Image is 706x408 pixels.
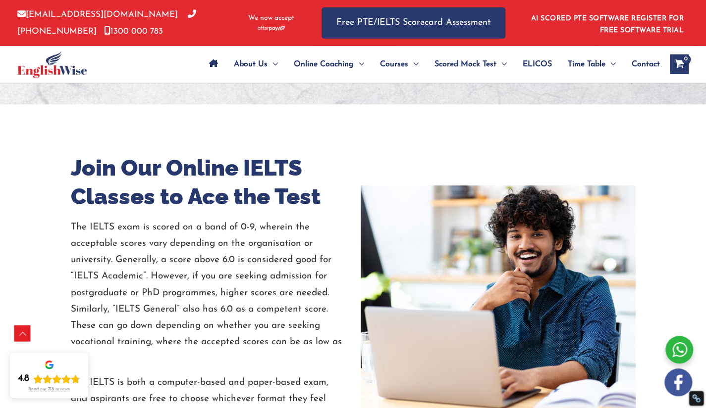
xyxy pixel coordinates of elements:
[226,47,286,82] a: About UsMenu Toggle
[71,154,346,212] h2: Join Our Online IELTS Classes to Ace the Test
[664,368,692,396] img: white-facebook.png
[234,47,268,82] span: About Us
[531,15,684,34] a: AI SCORED PTE SOFTWARE REGISTER FOR FREE SOFTWARE TRIAL
[28,387,70,392] div: Read our 718 reviews
[286,47,372,82] a: Online CoachingMenu Toggle
[427,47,515,82] a: Scored Mock TestMenu Toggle
[248,13,294,23] span: We now accept
[515,47,560,82] a: ELICOS
[322,7,505,39] a: Free PTE/IELTS Scorecard Assessment
[268,47,278,82] span: Menu Toggle
[692,394,701,403] div: Restore Info Box &#10;&#10;NoFollow Info:&#10; META-Robots NoFollow: &#09;true&#10; META-Robots N...
[380,47,408,82] span: Courses
[17,51,87,78] img: cropped-ew-logo
[434,47,496,82] span: Scored Mock Test
[294,47,354,82] span: Online Coaching
[568,47,605,82] span: Time Table
[670,54,689,74] a: View Shopping Cart, empty
[17,10,178,19] a: [EMAIL_ADDRESS][DOMAIN_NAME]
[104,27,163,36] a: 1300 000 783
[18,373,80,385] div: Rating: 4.8 out of 5
[560,47,624,82] a: Time TableMenu Toggle
[523,47,552,82] span: ELICOS
[408,47,419,82] span: Menu Toggle
[632,47,660,82] span: Contact
[17,10,196,35] a: [PHONE_NUMBER]
[372,47,427,82] a: CoursesMenu Toggle
[201,47,660,82] nav: Site Navigation: Main Menu
[18,373,29,385] div: 4.8
[71,219,346,367] p: The IELTS exam is scored on a band of 0-9, wherein the acceptable scores vary depending on the or...
[496,47,507,82] span: Menu Toggle
[525,7,689,39] aside: Header Widget 1
[624,47,660,82] a: Contact
[354,47,364,82] span: Menu Toggle
[605,47,616,82] span: Menu Toggle
[258,26,285,31] img: Afterpay-Logo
